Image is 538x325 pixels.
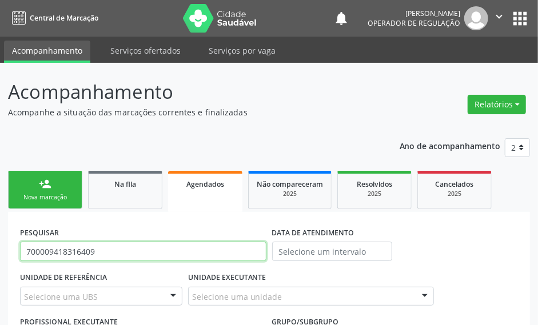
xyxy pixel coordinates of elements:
p: Ano de acompanhamento [400,138,501,153]
span: Cancelados [436,179,474,189]
span: Central de Marcação [30,13,98,23]
div: 2025 [257,190,323,198]
span: Não compareceram [257,179,323,189]
i:  [493,10,505,23]
p: Acompanhe a situação das marcações correntes e finalizadas [8,106,373,118]
span: Na fila [114,179,136,189]
p: Acompanhamento [8,78,373,106]
span: Operador de regulação [368,18,460,28]
button: notifications [333,10,349,26]
label: UNIDADE EXECUTANTE [188,269,266,287]
label: UNIDADE DE REFERÊNCIA [20,269,107,287]
span: Resolvidos [357,179,392,189]
a: Central de Marcação [8,9,98,27]
span: Selecione uma unidade [192,291,282,303]
a: Serviços por vaga [201,41,284,61]
div: Nova marcação [17,193,74,202]
a: Acompanhamento [4,41,90,63]
button: Relatórios [468,95,526,114]
button: apps [510,9,530,29]
span: Selecione uma UBS [24,291,98,303]
div: person_add [39,178,51,190]
a: Serviços ofertados [102,41,189,61]
span: Agendados [186,179,224,189]
label: PESQUISAR [20,224,59,242]
input: Nome, CNS [20,242,266,261]
img: img [464,6,488,30]
div: [PERSON_NAME] [368,9,460,18]
label: DATA DE ATENDIMENTO [272,224,354,242]
button:  [488,6,510,30]
div: 2025 [346,190,403,198]
input: Selecione um intervalo [272,242,392,261]
div: 2025 [426,190,483,198]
